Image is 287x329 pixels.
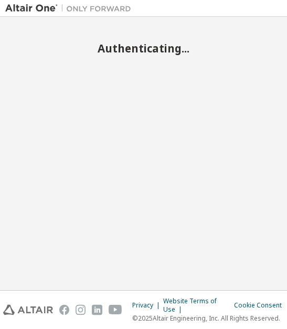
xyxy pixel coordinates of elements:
p: © 2025 Altair Engineering, Inc. All Rights Reserved. [132,314,284,323]
div: Website Terms of Use [163,297,235,314]
img: altair_logo.svg [3,304,53,315]
img: facebook.svg [59,304,69,315]
div: Cookie Consent [234,301,284,310]
h2: Authenticating... [5,41,282,55]
img: Altair One [5,3,136,14]
img: linkedin.svg [92,304,102,315]
img: youtube.svg [109,304,123,315]
div: Privacy [132,301,163,310]
img: instagram.svg [76,304,86,315]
